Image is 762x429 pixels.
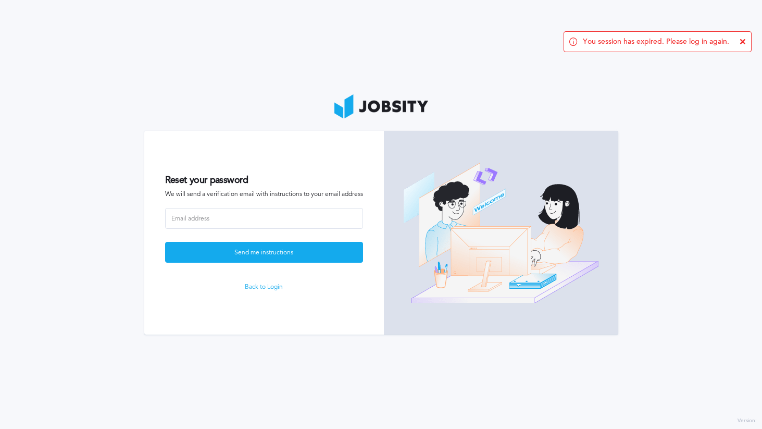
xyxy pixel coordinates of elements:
button: Send me instructions [165,242,363,263]
span: We will send a verification email with instructions to your email address [165,191,363,198]
div: Send me instructions [166,242,363,263]
span: You session has expired. Please log in again. [583,38,729,46]
h2: Reset your password [165,175,363,186]
input: Email address [165,208,363,229]
a: Back to Login [165,284,363,291]
label: Version: [738,418,757,424]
